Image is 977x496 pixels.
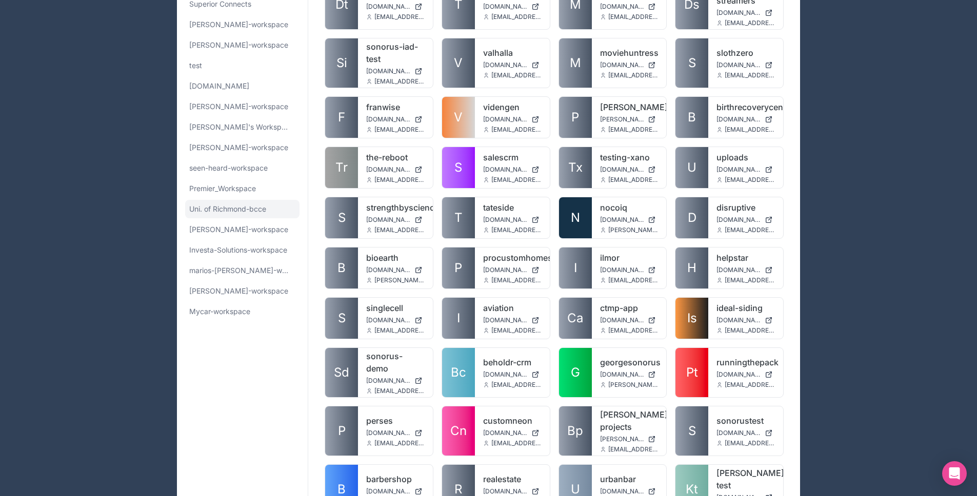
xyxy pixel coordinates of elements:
[185,159,300,177] a: seen-heard-workspace
[600,435,659,443] a: [PERSON_NAME][DOMAIN_NAME]
[716,9,775,17] a: [DOMAIN_NAME]
[366,316,410,324] span: [DOMAIN_NAME]
[559,247,592,288] a: I
[442,406,475,456] a: Cn
[483,370,542,379] a: [DOMAIN_NAME]
[491,381,542,389] span: [EMAIL_ADDRESS][DOMAIN_NAME]
[600,3,659,11] a: [DOMAIN_NAME]
[600,166,659,174] a: [DOMAIN_NAME]
[716,61,761,69] span: [DOMAIN_NAME]
[716,101,775,113] a: birthrecoverycenter
[716,216,761,224] span: [DOMAIN_NAME]
[600,370,644,379] span: [DOMAIN_NAME]
[608,445,659,453] span: [EMAIL_ADDRESS][DOMAIN_NAME]
[600,151,659,163] a: testing-xano
[366,377,425,385] a: [DOMAIN_NAME]
[491,439,542,447] span: [EMAIL_ADDRESS][DOMAIN_NAME]
[716,9,761,17] span: [DOMAIN_NAME]
[675,348,708,397] a: Pt
[725,276,775,284] span: [EMAIL_ADDRESS][DOMAIN_NAME]
[716,370,775,379] a: [DOMAIN_NAME]
[559,406,592,456] a: Bp
[483,101,542,113] a: videngen
[189,163,268,173] span: seen-heard-workspace
[325,197,358,238] a: S
[366,377,410,385] span: [DOMAIN_NAME]
[600,435,644,443] span: [PERSON_NAME][DOMAIN_NAME]
[442,348,475,397] a: Bc
[374,13,425,21] span: [EMAIL_ADDRESS][DOMAIN_NAME]
[366,266,425,274] a: [DOMAIN_NAME]
[366,216,425,224] a: [DOMAIN_NAME]
[366,67,410,75] span: [DOMAIN_NAME]
[716,201,775,214] a: disruptive
[185,56,300,75] a: test
[483,3,527,11] span: [DOMAIN_NAME]
[716,47,775,59] a: slothzero
[725,71,775,79] span: [EMAIL_ADDRESS][DOMAIN_NAME]
[483,216,527,224] span: [DOMAIN_NAME]
[559,197,592,238] a: N
[491,13,542,21] span: [EMAIL_ADDRESS][DOMAIN_NAME]
[608,13,659,21] span: [EMAIL_ADDRESS][DOMAIN_NAME]
[189,183,256,194] span: Premier_Workspace
[491,326,542,335] span: [EMAIL_ADDRESS][DOMAIN_NAME]
[568,159,583,176] span: Tx
[559,298,592,339] a: Ca
[725,126,775,134] span: [EMAIL_ADDRESS][DOMAIN_NAME]
[600,216,659,224] a: [DOMAIN_NAME]
[366,415,425,427] a: perses
[185,220,300,239] a: [PERSON_NAME]-workspace
[189,224,288,235] span: [PERSON_NAME]-workspace
[483,216,542,224] a: [DOMAIN_NAME]
[725,439,775,447] span: [EMAIL_ADDRESS][DOMAIN_NAME]
[675,197,708,238] a: D
[366,3,425,11] a: [DOMAIN_NAME]
[185,179,300,198] a: Premier_Workspace
[442,298,475,339] a: I
[600,47,659,59] a: moviehuntress
[483,61,542,69] a: [DOMAIN_NAME]
[185,282,300,300] a: [PERSON_NAME]-workspace
[483,61,527,69] span: [DOMAIN_NAME]
[491,71,542,79] span: [EMAIL_ADDRESS][DOMAIN_NAME]
[483,473,542,485] a: realestate
[338,210,346,226] span: S
[483,316,527,324] span: [DOMAIN_NAME]
[725,326,775,335] span: [EMAIL_ADDRESS][DOMAIN_NAME]
[483,201,542,214] a: tateside
[366,429,425,437] a: [DOMAIN_NAME]
[716,429,775,437] a: [DOMAIN_NAME]
[185,97,300,116] a: [PERSON_NAME]-workspace
[675,38,708,88] a: S
[716,166,775,174] a: [DOMAIN_NAME]
[366,473,425,485] a: barbershop
[374,326,425,335] span: [EMAIL_ADDRESS][DOMAIN_NAME]
[366,40,425,65] a: sonorus-iad-test
[600,216,644,224] span: [DOMAIN_NAME]
[608,71,659,79] span: [EMAIL_ADDRESS][DOMAIN_NAME]
[185,302,300,321] a: Mycar-workspace
[442,147,475,188] a: S
[374,77,425,86] span: [EMAIL_ADDRESS][DOMAIN_NAME]
[366,67,425,75] a: [DOMAIN_NAME]
[483,266,527,274] span: [DOMAIN_NAME]
[483,487,527,495] span: [DOMAIN_NAME]
[189,60,202,71] span: test
[600,3,644,11] span: [DOMAIN_NAME]
[688,109,696,126] span: B
[559,38,592,88] a: M
[716,61,775,69] a: [DOMAIN_NAME]
[366,151,425,163] a: the-reboot
[325,406,358,456] a: P
[338,310,346,326] span: S
[688,210,696,226] span: D
[716,166,761,174] span: [DOMAIN_NAME]
[185,261,300,280] a: marios-[PERSON_NAME]-workspace
[600,487,644,495] span: [DOMAIN_NAME]
[483,3,542,11] a: [DOMAIN_NAME]
[688,423,696,439] span: S
[336,55,347,71] span: Si
[483,429,542,437] a: [DOMAIN_NAME]
[600,356,659,368] a: georgesonorus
